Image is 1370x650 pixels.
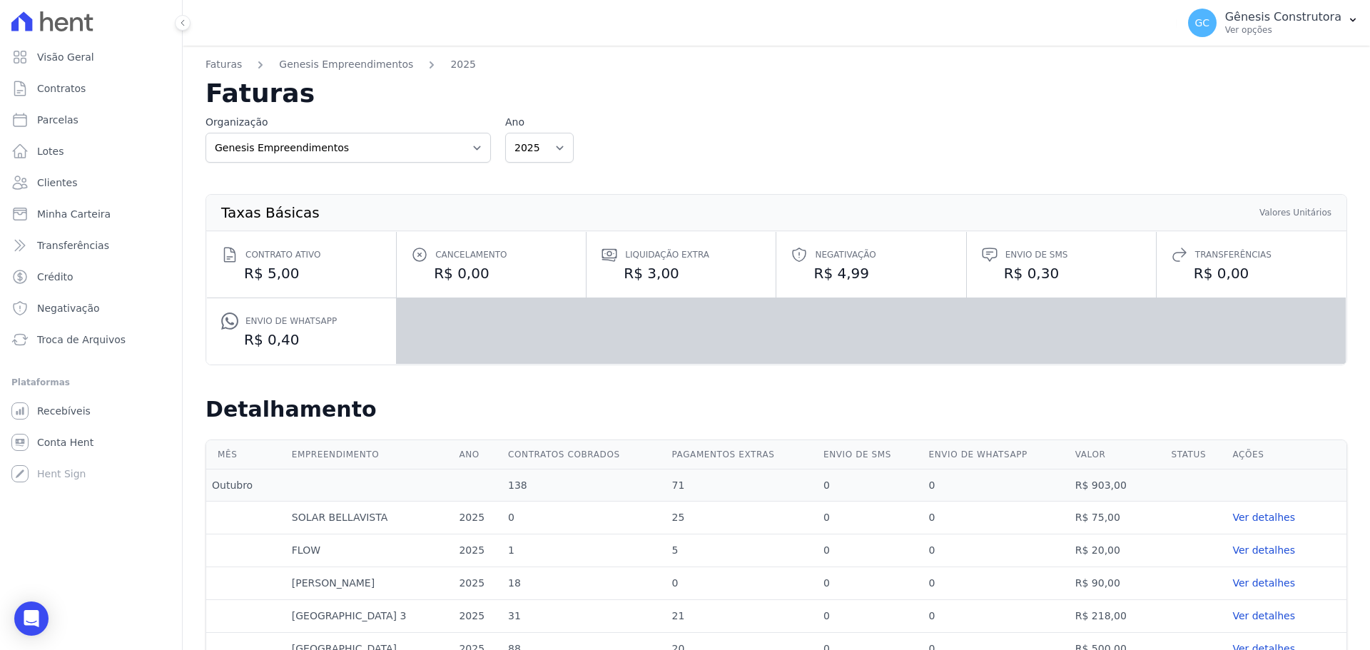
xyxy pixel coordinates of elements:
[205,57,1347,81] nav: Breadcrumb
[818,469,923,502] td: 0
[205,115,491,130] label: Organização
[37,144,64,158] span: Lotes
[37,50,94,64] span: Visão Geral
[435,248,507,262] span: Cancelamento
[1171,263,1331,283] dd: R$ 0,00
[1177,3,1370,43] button: GC Gênesis Construtora Ver opções
[1195,248,1272,262] span: Transferências
[1070,534,1166,567] td: R$ 20,00
[453,502,502,534] td: 2025
[6,325,176,354] a: Troca de Arquivos
[206,440,286,469] th: Mês
[601,263,761,283] dd: R$ 3,00
[6,263,176,291] a: Crédito
[818,600,923,633] td: 0
[205,81,1347,106] h2: Faturas
[666,440,818,469] th: Pagamentos extras
[923,502,1070,534] td: 0
[923,534,1070,567] td: 0
[666,600,818,633] td: 21
[818,567,923,600] td: 0
[1005,248,1068,262] span: Envio de SMS
[11,374,171,391] div: Plataformas
[453,534,502,567] td: 2025
[505,115,574,130] label: Ano
[6,428,176,457] a: Conta Hent
[981,263,1142,283] dd: R$ 0,30
[923,600,1070,633] td: 0
[625,248,709,262] span: Liquidação extra
[286,440,454,469] th: Empreendimento
[220,206,320,219] th: Taxas Básicas
[37,435,93,450] span: Conta Hent
[37,404,91,418] span: Recebíveis
[666,567,818,600] td: 0
[245,248,320,262] span: Contrato ativo
[6,168,176,197] a: Clientes
[1070,600,1166,633] td: R$ 218,00
[1225,24,1341,36] p: Ver opções
[1259,206,1332,219] th: Valores Unitários
[1070,469,1166,502] td: R$ 903,00
[923,440,1070,469] th: Envio de Whatsapp
[1070,440,1166,469] th: Valor
[453,440,502,469] th: Ano
[286,567,454,600] td: [PERSON_NAME]
[818,502,923,534] td: 0
[286,534,454,567] td: FLOW
[411,263,572,283] dd: R$ 0,00
[502,469,666,502] td: 138
[6,137,176,166] a: Lotes
[791,263,951,283] dd: R$ 4,99
[37,332,126,347] span: Troca de Arquivos
[818,534,923,567] td: 0
[279,57,413,72] a: Genesis Empreendimentos
[1232,543,1341,558] a: Ver detalhes
[1225,10,1341,24] p: Gênesis Construtora
[221,263,382,283] dd: R$ 5,00
[1070,502,1166,534] td: R$ 75,00
[502,440,666,469] th: Contratos cobrados
[6,74,176,103] a: Contratos
[1070,567,1166,600] td: R$ 90,00
[6,43,176,71] a: Visão Geral
[923,567,1070,600] td: 0
[286,600,454,633] td: [GEOGRAPHIC_DATA] 3
[6,231,176,260] a: Transferências
[37,176,77,190] span: Clientes
[818,440,923,469] th: Envio de SMS
[6,106,176,134] a: Parcelas
[205,57,242,72] a: Faturas
[37,238,109,253] span: Transferências
[37,81,86,96] span: Contratos
[502,534,666,567] td: 1
[1232,510,1341,525] a: Ver detalhes
[37,270,73,284] span: Crédito
[6,397,176,425] a: Recebíveis
[37,207,111,221] span: Minha Carteira
[666,469,818,502] td: 71
[245,314,337,328] span: Envio de Whatsapp
[286,502,454,534] td: SOLAR BELLAVISTA
[453,567,502,600] td: 2025
[923,469,1070,502] td: 0
[666,534,818,567] td: 5
[6,200,176,228] a: Minha Carteira
[815,248,876,262] span: Negativação
[221,330,382,350] dd: R$ 0,40
[453,600,502,633] td: 2025
[1232,576,1341,591] a: Ver detalhes
[502,502,666,534] td: 0
[14,601,49,636] div: Open Intercom Messenger
[502,600,666,633] td: 31
[1232,609,1341,624] a: Ver detalhes
[206,469,286,502] td: Outubro
[666,502,818,534] td: 25
[502,567,666,600] td: 18
[6,294,176,323] a: Negativação
[37,301,100,315] span: Negativação
[205,397,1347,422] h2: Detalhamento
[450,57,476,72] a: 2025
[37,113,78,127] span: Parcelas
[1166,440,1227,469] th: Status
